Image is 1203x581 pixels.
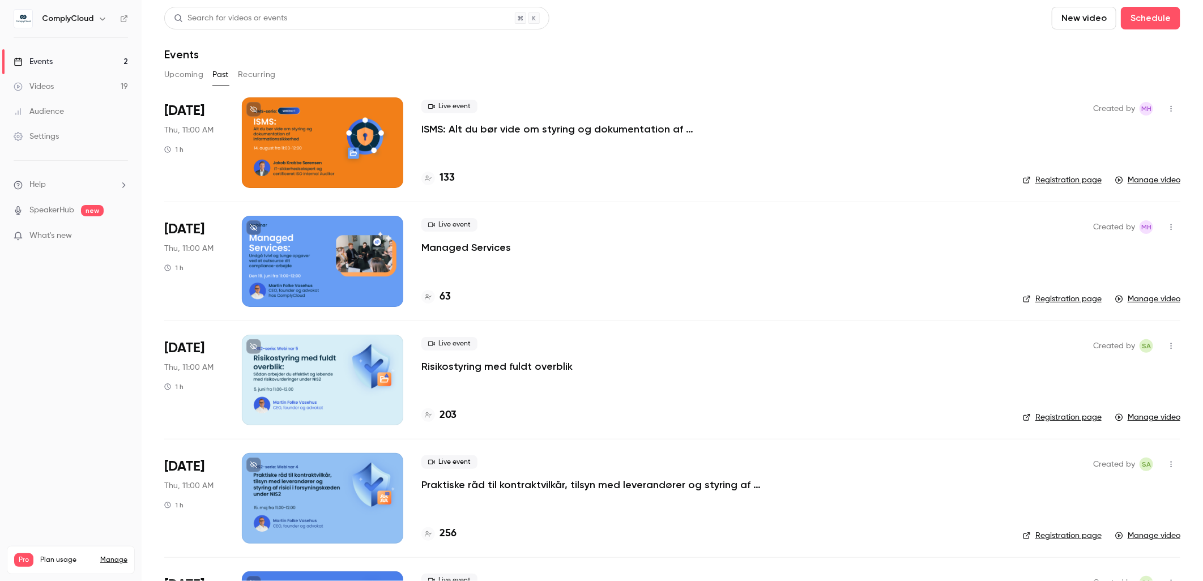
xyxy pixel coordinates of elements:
[1140,220,1153,234] span: Maibrit Hovedskou
[1052,7,1116,29] button: New video
[1115,174,1180,186] a: Manage video
[14,10,32,28] img: ComplyCloud
[14,81,54,92] div: Videos
[164,458,204,476] span: [DATE]
[1140,458,1153,471] span: Samine Alimohamamdi
[421,526,457,541] a: 256
[1140,339,1153,353] span: Samine Alimohamamdi
[164,362,214,373] span: Thu, 11:00 AM
[1093,102,1135,116] span: Created by
[164,220,204,238] span: [DATE]
[164,453,224,544] div: May 15 Thu, 11:00 AM (Europe/Copenhagen)
[164,501,184,510] div: 1 h
[1141,220,1151,234] span: MH
[421,360,573,373] a: Risikostyring med fuldt overblik
[440,289,451,305] h4: 63
[164,263,184,272] div: 1 h
[1142,458,1151,471] span: SA
[1115,293,1180,305] a: Manage video
[1121,7,1180,29] button: Schedule
[164,335,224,425] div: Jun 5 Thu, 11:00 AM (Europe/Copenhagen)
[1093,339,1135,353] span: Created by
[100,556,127,565] a: Manage
[1142,339,1151,353] span: SA
[1023,293,1102,305] a: Registration page
[238,66,276,84] button: Recurring
[14,179,128,191] li: help-dropdown-opener
[29,230,72,242] span: What's new
[1115,530,1180,541] a: Manage video
[212,66,229,84] button: Past
[164,102,204,120] span: [DATE]
[1023,530,1102,541] a: Registration page
[1023,412,1102,423] a: Registration page
[421,408,457,423] a: 203
[14,131,59,142] div: Settings
[1140,102,1153,116] span: Maibrit Hovedskou
[81,205,104,216] span: new
[42,13,93,24] h6: ComplyCloud
[421,218,477,232] span: Live event
[440,170,455,186] h4: 133
[1141,102,1151,116] span: MH
[14,56,53,67] div: Events
[1093,220,1135,234] span: Created by
[164,97,224,188] div: Aug 14 Thu, 11:00 AM (Europe/Copenhagen)
[421,241,511,254] a: Managed Services
[164,125,214,136] span: Thu, 11:00 AM
[421,100,477,113] span: Live event
[421,455,477,469] span: Live event
[421,337,477,351] span: Live event
[1115,412,1180,423] a: Manage video
[164,145,184,154] div: 1 h
[40,556,93,565] span: Plan usage
[440,526,457,541] h4: 256
[174,12,287,24] div: Search for videos or events
[421,122,761,136] a: ISMS: Alt du bør vide om styring og dokumentation af informationssikkerhed
[29,179,46,191] span: Help
[421,289,451,305] a: 63
[1093,458,1135,471] span: Created by
[29,204,74,216] a: SpeakerHub
[440,408,457,423] h4: 203
[164,66,203,84] button: Upcoming
[164,48,199,61] h1: Events
[1023,174,1102,186] a: Registration page
[114,231,128,241] iframe: Noticeable Trigger
[164,339,204,357] span: [DATE]
[164,243,214,254] span: Thu, 11:00 AM
[14,553,33,567] span: Pro
[14,106,64,117] div: Audience
[421,478,761,492] a: Praktiske råd til kontraktvilkår, tilsyn med leverandører og styring af risici i forsyningskæden ...
[421,170,455,186] a: 133
[164,216,224,306] div: Jun 19 Thu, 11:00 AM (Europe/Copenhagen)
[164,480,214,492] span: Thu, 11:00 AM
[164,382,184,391] div: 1 h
